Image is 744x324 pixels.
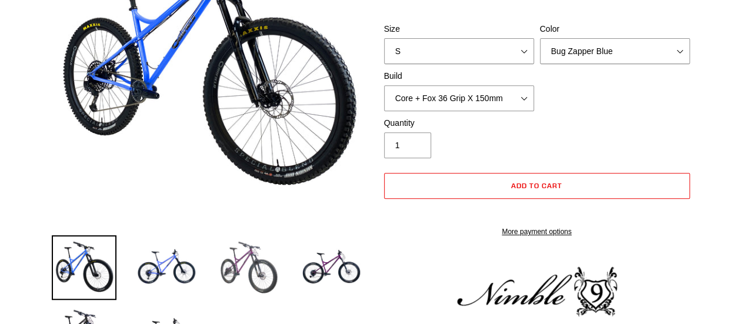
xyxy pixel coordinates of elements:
img: Load image into Gallery viewer, NIMBLE 9 - Complete Bike [299,235,363,300]
img: Load image into Gallery viewer, NIMBLE 9 - Complete Bike [134,235,199,300]
img: Load image into Gallery viewer, NIMBLE 9 - Complete Bike [216,235,281,300]
label: Quantity [384,117,534,129]
label: Color [540,23,690,35]
img: Load image into Gallery viewer, NIMBLE 9 - Complete Bike [52,235,116,300]
label: Size [384,23,534,35]
span: Add to cart [511,181,562,190]
label: Build [384,70,534,82]
button: Add to cart [384,173,690,199]
a: More payment options [384,226,690,237]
